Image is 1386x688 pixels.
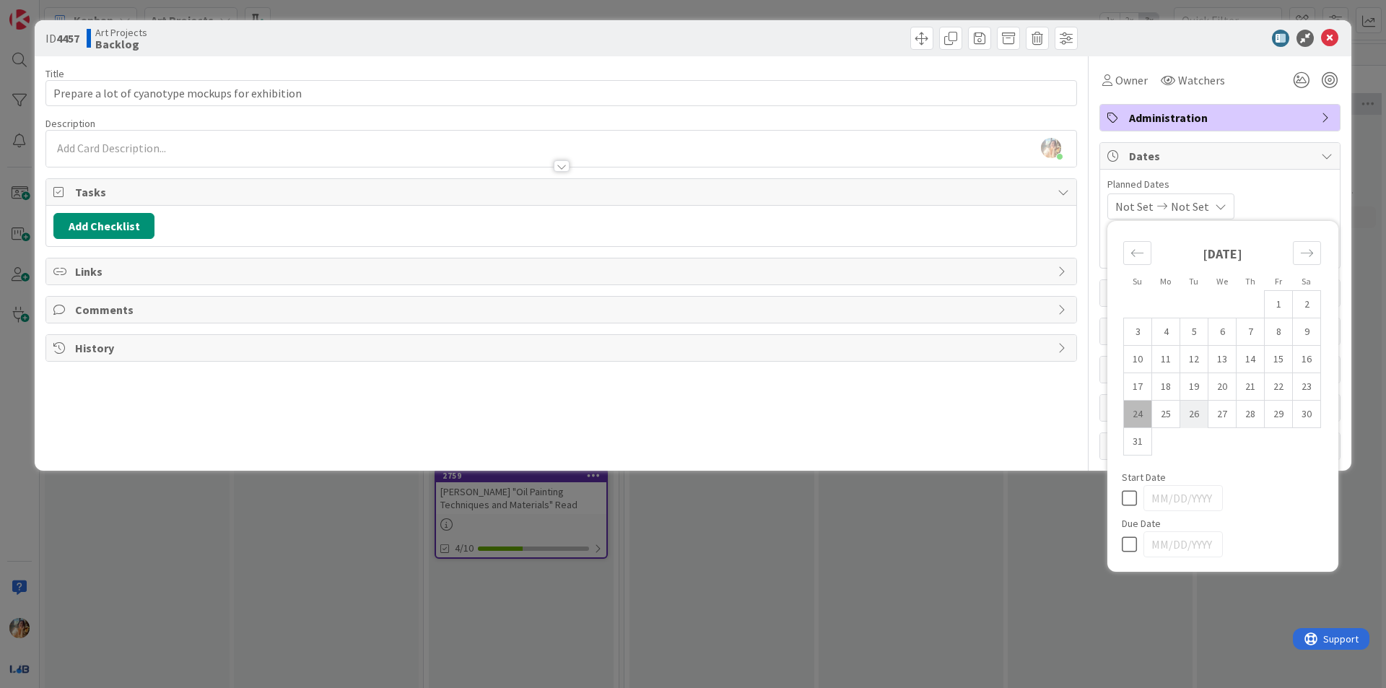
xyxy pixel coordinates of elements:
[1122,472,1166,482] span: Start Date
[1203,245,1242,262] strong: [DATE]
[1189,276,1198,287] small: Tu
[1180,401,1208,428] td: Choose Tuesday, 08/26/2025 12:00 PM as your check-in date. It’s available.
[1208,401,1237,428] td: Choose Wednesday, 08/27/2025 12:00 PM as your check-in date. It’s available.
[1265,318,1293,346] td: Choose Friday, 08/08/2025 12:00 PM as your check-in date. It’s available.
[45,30,79,47] span: ID
[95,38,147,50] b: Backlog
[30,2,66,19] span: Support
[1265,401,1293,428] td: Choose Friday, 08/29/2025 12:00 PM as your check-in date. It’s available.
[1152,346,1180,373] td: Choose Monday, 08/11/2025 12:00 PM as your check-in date. It’s available.
[1180,373,1208,401] td: Choose Tuesday, 08/19/2025 12:00 PM as your check-in date. It’s available.
[1152,318,1180,346] td: Choose Monday, 08/04/2025 12:00 PM as your check-in date. It’s available.
[1208,373,1237,401] td: Choose Wednesday, 08/20/2025 12:00 PM as your check-in date. It’s available.
[45,67,64,80] label: Title
[75,339,1050,357] span: History
[1124,373,1152,401] td: Choose Sunday, 08/17/2025 12:00 PM as your check-in date. It’s available.
[1208,346,1237,373] td: Choose Wednesday, 08/13/2025 12:00 PM as your check-in date. It’s available.
[1143,485,1223,511] input: MM/DD/YYYY
[1124,318,1152,346] td: Choose Sunday, 08/03/2025 12:00 PM as your check-in date. It’s available.
[1302,276,1311,287] small: Sa
[1293,291,1321,318] td: Choose Saturday, 08/02/2025 12:00 PM as your check-in date. It’s available.
[1152,373,1180,401] td: Choose Monday, 08/18/2025 12:00 PM as your check-in date. It’s available.
[1293,373,1321,401] td: Choose Saturday, 08/23/2025 12:00 PM as your check-in date. It’s available.
[1180,346,1208,373] td: Choose Tuesday, 08/12/2025 12:00 PM as your check-in date. It’s available.
[45,117,95,130] span: Description
[1293,346,1321,373] td: Choose Saturday, 08/16/2025 12:00 PM as your check-in date. It’s available.
[1107,177,1333,192] span: Planned Dates
[45,80,1077,106] input: type card name here...
[53,213,154,239] button: Add Checklist
[1293,401,1321,428] td: Choose Saturday, 08/30/2025 12:00 PM as your check-in date. It’s available.
[1265,346,1293,373] td: Choose Friday, 08/15/2025 12:00 PM as your check-in date. It’s available.
[56,31,79,45] b: 4457
[1133,276,1142,287] small: Su
[75,183,1050,201] span: Tasks
[1160,276,1171,287] small: Mo
[1237,401,1265,428] td: Choose Thursday, 08/28/2025 12:00 PM as your check-in date. It’s available.
[1265,373,1293,401] td: Choose Friday, 08/22/2025 12:00 PM as your check-in date. It’s available.
[1107,228,1337,472] div: Calendar
[1237,373,1265,401] td: Choose Thursday, 08/21/2025 12:00 PM as your check-in date. It’s available.
[1216,276,1228,287] small: We
[1115,71,1148,89] span: Owner
[1208,318,1237,346] td: Choose Wednesday, 08/06/2025 12:00 PM as your check-in date. It’s available.
[1180,318,1208,346] td: Choose Tuesday, 08/05/2025 12:00 PM as your check-in date. It’s available.
[95,27,147,38] span: Art Projects
[1293,318,1321,346] td: Choose Saturday, 08/09/2025 12:00 PM as your check-in date. It’s available.
[1171,198,1209,215] span: Not Set
[1152,401,1180,428] td: Choose Monday, 08/25/2025 12:00 PM as your check-in date. It’s available.
[1265,291,1293,318] td: Choose Friday, 08/01/2025 12:00 PM as your check-in date. It’s available.
[1245,276,1255,287] small: Th
[1143,531,1223,557] input: MM/DD/YYYY
[1129,147,1314,165] span: Dates
[1115,198,1154,215] span: Not Set
[75,301,1050,318] span: Comments
[1237,346,1265,373] td: Choose Thursday, 08/14/2025 12:00 PM as your check-in date. It’s available.
[1293,241,1321,265] div: Move forward to switch to the next month.
[1237,318,1265,346] td: Choose Thursday, 08/07/2025 12:00 PM as your check-in date. It’s available.
[1123,241,1151,265] div: Move backward to switch to the previous month.
[1129,109,1314,126] span: Administration
[1275,276,1282,287] small: Fr
[1124,428,1152,456] td: Choose Sunday, 08/31/2025 12:00 PM as your check-in date. It’s available.
[1178,71,1225,89] span: Watchers
[1122,518,1161,528] span: Due Date
[75,263,1050,280] span: Links
[1041,138,1061,158] img: DgSP5OpwsSRUZKwS8gMSzgstfBmcQ77l.jpg
[1124,346,1152,373] td: Choose Sunday, 08/10/2025 12:00 PM as your check-in date. It’s available.
[1124,401,1152,428] td: Choose Sunday, 08/24/2025 12:00 PM as your check-in date. It’s available.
